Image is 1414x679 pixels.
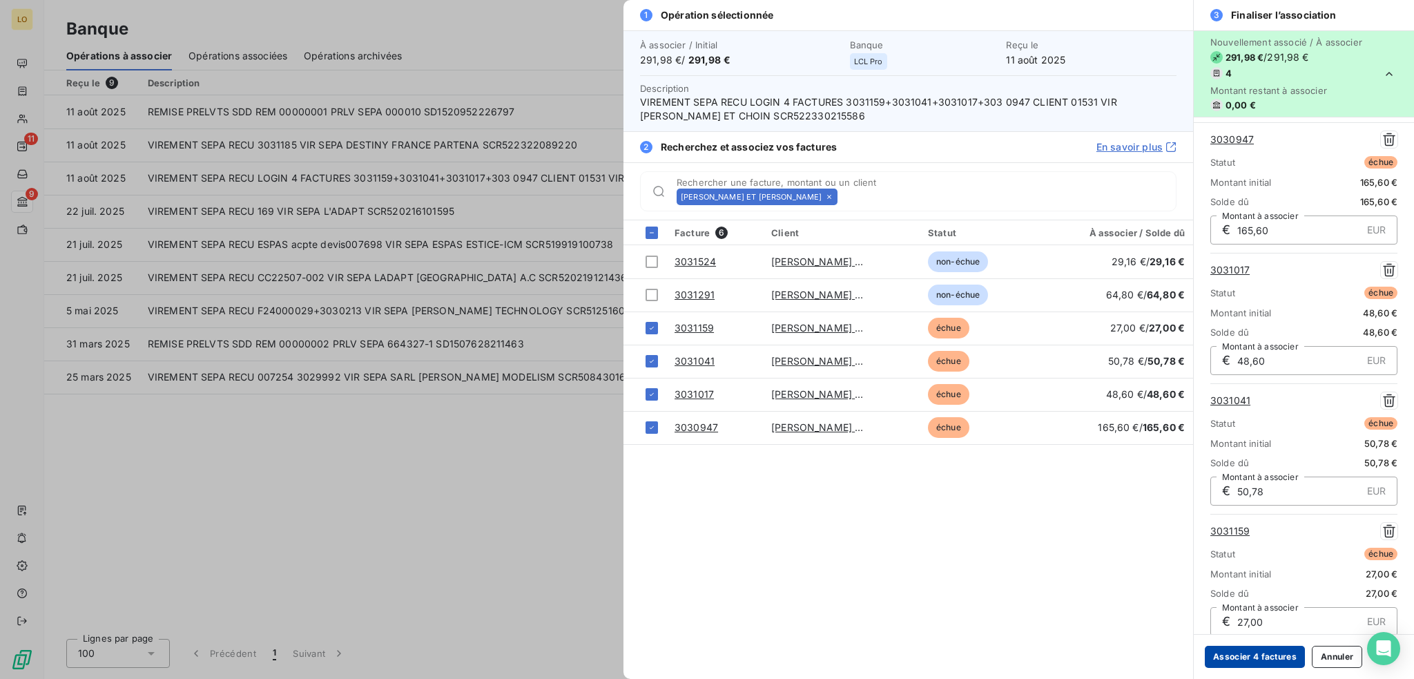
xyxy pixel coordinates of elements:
[1210,588,1249,599] span: Solde dû
[1312,646,1362,668] button: Annuler
[675,421,718,433] a: 3030947
[675,227,755,239] div: Facture
[640,53,842,67] span: 291,98 € /
[928,351,969,372] span: échue
[1210,9,1223,21] span: 3
[1147,355,1185,367] span: 50,78 €
[1360,177,1397,188] span: 165,60 €
[1364,457,1397,468] span: 50,78 €
[675,322,714,334] a: 3031159
[1226,52,1263,63] span: 291,98 €
[640,39,842,50] span: À associer / Initial
[1210,133,1254,146] a: 3030947
[928,318,969,338] span: échue
[1006,39,1176,50] span: Reçu le
[1098,421,1185,433] span: 165,60 € /
[771,227,911,238] div: Client
[1143,421,1185,433] span: 165,60 €
[715,227,728,239] span: 6
[1367,632,1400,665] div: Open Intercom Messenger
[843,190,1176,204] input: placeholder
[1205,646,1305,668] button: Associer 4 factures
[771,289,951,300] a: [PERSON_NAME] ET [PERSON_NAME]
[1108,355,1185,367] span: 50,78 € /
[1147,388,1185,400] span: 48,60 €
[1210,418,1235,429] span: Statut
[1210,307,1271,318] span: Montant initial
[675,289,715,300] a: 3031291
[771,256,951,267] a: [PERSON_NAME] ET [PERSON_NAME]
[771,388,951,400] a: [PERSON_NAME] ET [PERSON_NAME]
[1150,256,1185,267] span: 29,16 €
[928,227,1027,238] div: Statut
[1364,417,1397,430] span: échue
[1210,394,1250,408] a: 3031041
[1226,99,1256,111] span: 0,00 €
[1006,39,1176,67] div: 11 août 2025
[1210,287,1235,298] span: Statut
[1364,287,1397,299] span: échue
[640,141,652,153] span: 2
[1210,457,1249,468] span: Solde dû
[928,285,988,305] span: non-échue
[1044,227,1185,238] div: À associer / Solde dû
[1210,157,1235,168] span: Statut
[1231,8,1336,22] span: Finaliser l’association
[771,355,951,367] a: [PERSON_NAME] ET [PERSON_NAME]
[854,57,883,66] span: LCL Pro
[640,95,1176,123] span: VIREMENT SEPA RECU LOGIN 4 FACTURES 3031159+3031041+3031017+303 0947 CLIENT 01531 VIR [PERSON_NAM...
[1366,568,1397,580] span: 27,00 €
[681,193,822,201] span: [PERSON_NAME] ET [PERSON_NAME]
[928,417,969,438] span: échue
[1364,548,1397,560] span: échue
[1210,524,1250,538] a: 3031159
[688,54,730,66] span: 291,98 €
[1360,196,1397,207] span: 165,60 €
[1210,327,1249,338] span: Solde dû
[1363,327,1397,338] span: 48,60 €
[1364,156,1397,169] span: échue
[675,388,714,400] a: 3031017
[1106,388,1185,400] span: 48,60 € /
[1096,140,1176,154] a: En savoir plus
[1210,196,1249,207] span: Solde dû
[1110,322,1185,334] span: 27,00 € /
[661,8,773,22] span: Opération sélectionnée
[675,256,716,267] a: 3031524
[640,9,652,21] span: 1
[1210,85,1362,96] span: Montant restant à associer
[1364,438,1397,449] span: 50,78 €
[771,421,951,433] a: [PERSON_NAME] ET [PERSON_NAME]
[850,39,998,50] span: Banque
[1210,438,1271,449] span: Montant initial
[928,384,969,405] span: échue
[1210,548,1235,560] span: Statut
[1226,68,1232,79] span: 4
[771,322,951,334] a: [PERSON_NAME] ET [PERSON_NAME]
[661,140,837,154] span: Recherchez et associez vos factures
[1106,289,1185,300] span: 64,80 € /
[1112,256,1185,267] span: 29,16 € /
[640,83,690,94] span: Description
[1263,50,1308,64] span: / 291,98 €
[1210,37,1362,48] span: Nouvellement associé / À associer
[1210,568,1271,580] span: Montant initial
[1147,289,1185,300] span: 64,80 €
[675,355,715,367] a: 3031041
[1363,307,1397,318] span: 48,60 €
[1210,263,1250,277] a: 3031017
[1366,588,1397,599] span: 27,00 €
[1210,177,1271,188] span: Montant initial
[1149,322,1185,334] span: 27,00 €
[928,251,988,272] span: non-échue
